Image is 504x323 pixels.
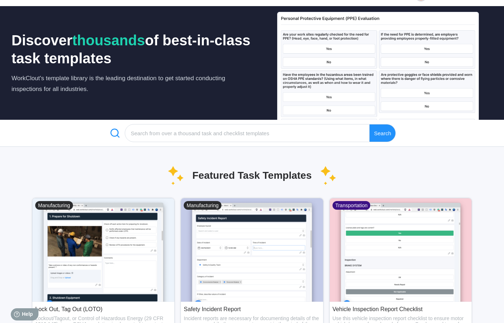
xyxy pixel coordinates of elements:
div: Search [370,124,396,142]
div: Safety Incident Report [184,306,320,313]
img: thumbnail_safetyincident.jpg [181,198,323,302]
div: Manufacturing [184,201,221,210]
div: Transportation [333,201,371,210]
div: Manufacturing [35,201,73,210]
div: Lock Out, Tag Out (LOTO) [35,306,171,313]
span: thousands [72,32,145,48]
img: thumbnail_heavyvehicle.jpg [330,198,472,302]
div: Discover [12,31,252,67]
div: Featured Task Templates [192,170,312,181]
div: Vehicle Inspection Report Checklist [333,306,469,313]
div: WorkClout's template library is the leading destination to get started conducting inspections for... [12,73,252,95]
input: Search from over a thousand task and checklist templates [125,124,370,142]
img: thumbnail_lockouttagout.jpg [32,198,174,302]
